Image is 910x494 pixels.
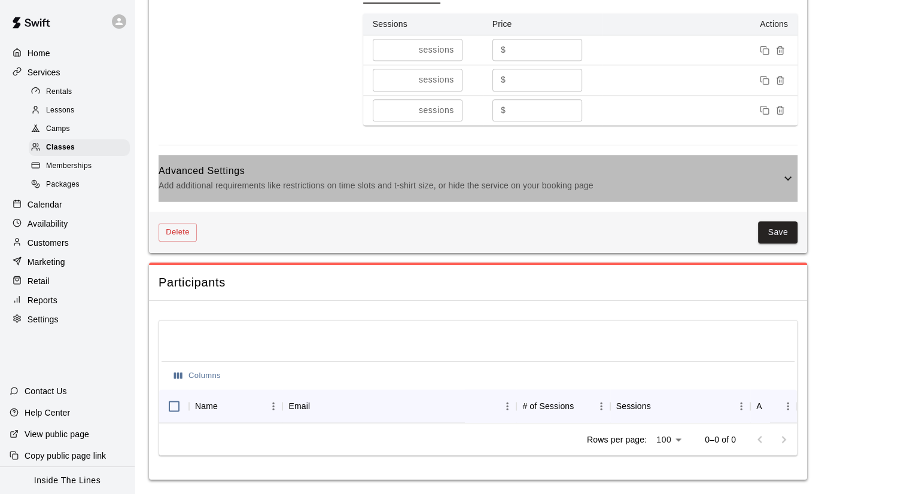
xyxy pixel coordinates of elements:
p: Availability [28,218,68,230]
span: Packages [46,179,80,191]
div: Rentals [29,84,130,100]
div: Sessions [616,389,651,423]
div: Sessions [610,389,751,423]
p: Settings [28,313,59,325]
p: $ [501,74,506,86]
p: Help Center [25,407,70,419]
div: 100 [652,431,686,449]
button: Menu [592,397,610,415]
button: Menu [779,397,797,415]
p: Add additional requirements like restrictions on time slots and t-shirt size, or hide the service... [159,178,781,193]
th: Actions [602,13,798,35]
p: Contact Us [25,385,67,397]
a: Calendar [10,196,125,214]
button: Remove price [772,102,788,118]
button: Save [758,221,798,243]
p: Marketing [28,256,65,268]
button: Remove price [772,72,788,88]
button: Menu [498,397,516,415]
a: Classes [29,139,135,157]
span: Camps [46,123,70,135]
p: Copy public page link [25,450,106,462]
a: Customers [10,234,125,252]
span: Lessons [46,105,75,117]
a: Availability [10,215,125,233]
p: sessions [419,104,454,117]
button: Sort [651,398,668,414]
p: $ [501,104,506,117]
p: Home [28,47,50,59]
div: Classes [29,139,130,156]
span: Classes [46,142,75,154]
button: Sort [574,398,591,414]
button: Delete [159,223,197,242]
button: Sort [310,398,327,414]
span: Rentals [46,86,72,98]
div: Name [195,389,218,423]
p: Inside The Lines [34,474,101,487]
div: Actions [756,389,762,423]
div: Email [288,389,310,423]
a: Marketing [10,253,125,271]
div: Name [189,389,282,423]
button: Sort [762,398,779,414]
a: Camps [29,120,135,139]
a: Home [10,44,125,62]
a: Rentals [29,83,135,101]
a: Reports [10,291,125,309]
button: Menu [264,397,282,415]
button: Sort [218,398,235,414]
div: Advanced SettingsAdd additional requirements like restrictions on time slots and t-shirt size, or... [159,155,798,202]
p: 0–0 of 0 [705,434,736,446]
p: View public page [25,428,89,440]
div: Packages [29,176,130,193]
p: Reports [28,294,57,306]
div: Memberships [29,158,130,175]
p: $ [501,44,506,56]
a: Lessons [29,101,135,120]
div: # of Sessions [516,389,610,423]
th: Price [483,13,602,35]
button: Duplicate price [757,42,772,58]
span: Participants [159,275,798,291]
p: sessions [419,74,454,86]
a: Memberships [29,157,135,176]
div: # of Sessions [522,389,574,423]
p: Rows per page: [587,434,647,446]
p: Customers [28,237,69,249]
div: Camps [29,121,130,138]
span: Memberships [46,160,92,172]
a: Retail [10,272,125,290]
button: Menu [732,397,750,415]
div: Lessons [29,102,130,119]
th: Sessions [363,13,483,35]
a: Settings [10,310,125,328]
p: Retail [28,275,50,287]
p: Services [28,66,60,78]
button: Duplicate price [757,102,772,118]
a: Services [10,63,125,81]
button: Duplicate price [757,72,772,88]
div: Email [282,389,516,423]
p: Calendar [28,199,62,211]
div: No rows [159,423,797,432]
div: Actions [750,389,797,423]
button: Remove price [772,42,788,58]
h6: Advanced Settings [159,163,781,179]
button: Select columns [171,367,224,385]
p: sessions [419,44,454,56]
a: Packages [29,176,135,194]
